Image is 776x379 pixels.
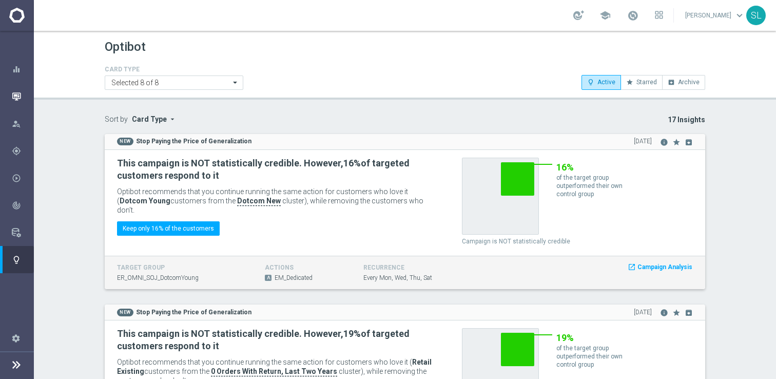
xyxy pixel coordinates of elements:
[660,138,668,146] i: info
[672,138,681,146] i: star
[668,79,675,86] i: archive
[117,197,423,214] span: cluster), while removing the customers who don’t.
[132,115,177,124] button: Card Type arrow_drop_down
[587,79,594,86] i: lightbulb_outline
[599,10,611,21] span: school
[12,174,21,183] i: play_circle_outline
[117,328,439,352] h2: This campaign is NOT statistically credible. However, of targeted customers respond to it
[105,40,146,54] h1: Optibot
[259,115,705,124] p: 17 Insights
[12,55,33,83] div: Dashboard
[12,228,33,237] div: Data Studio
[117,358,432,375] span: Optibot recommends that you continue running the same action for customers who love it ( customer...
[11,256,34,264] button: lightbulb Optibot
[670,304,681,317] button: star
[117,309,133,316] span: NEW
[685,138,693,146] i: archive
[684,8,746,23] a: [PERSON_NAME]keyboard_arrow_down
[363,264,447,271] h4: recurrence
[117,138,133,145] span: NEW
[672,309,681,317] i: star
[168,115,177,123] i: arrow_drop_down
[660,309,668,317] i: info
[343,158,361,168] b: 16%
[682,304,693,317] button: archive
[117,187,408,205] span: Optibot recommends that you continue running the same action for customers who love it ( customer...
[462,237,693,245] p: Campaign is NOT statistically credible
[734,10,745,21] span: keyboard_arrow_down
[11,201,34,210] button: track_changes Analyze
[265,264,348,271] h4: actions
[211,367,337,375] b: 0 Orders With Return, Last Two Years
[556,161,628,174] h2: 16%
[556,344,628,369] p: of the target group outperformed their own control group
[634,308,652,317] span: [DATE]
[117,221,220,236] button: Keep only 16% of the customers
[12,146,21,156] i: gps_fixed
[682,134,693,146] button: archive
[637,263,692,272] span: Campaign Analysis
[265,275,271,281] span: A
[136,309,251,316] strong: Stop Paying the Price of Generalization
[117,274,199,282] span: ER_OMNI_SOJ_DotcomYoung
[636,79,657,86] span: Starred
[12,201,33,210] div: Analyze
[5,325,27,352] div: Settings
[11,92,34,101] button: Mission Control
[117,264,249,271] h4: target group
[275,274,313,282] span: EM_Dedicated
[132,115,167,123] span: Card Type
[136,138,251,145] strong: Stop Paying the Price of Generalization
[105,115,128,124] label: Sort by
[117,157,439,182] h2: This campaign is NOT statistically credible. However, of targeted customers respond to it
[660,304,668,317] button: info
[11,229,34,237] button: Data Studio
[12,246,33,273] div: Optibot
[556,332,628,344] h2: 19%
[628,263,636,272] i: launch
[11,65,34,73] button: equalizer Dashboard
[626,79,633,86] i: star
[12,65,21,74] i: equalizer
[685,309,693,317] i: archive
[343,328,361,339] b: 19%
[12,83,33,110] div: Mission Control
[746,6,766,25] div: SL
[678,79,700,86] span: Archive
[117,358,432,375] b: Retail Existing
[12,119,21,128] i: person_search
[12,201,21,210] i: track_changes
[12,255,21,264] i: lightbulb
[660,134,668,146] button: info
[12,174,33,183] div: Execute
[556,174,628,198] p: of the target group outperformed their own control group
[12,146,33,156] div: Plan
[670,134,681,146] button: star
[11,174,34,182] button: play_circle_outline Execute
[12,119,33,128] div: Explore
[11,120,34,128] button: person_search Explore
[237,197,281,205] b: Dotcom New
[105,66,243,73] h4: CARD TYPE
[11,333,21,343] i: settings
[634,137,652,146] span: [DATE]
[11,147,34,155] button: gps_fixed Plan
[105,75,243,90] ng-select: Anomaly Detection, Best Campaign of the Week, Expand Insignificant Stream, Focus Campaign on Best...
[597,79,615,86] span: Active
[109,78,161,87] span: Selected 8 of 8
[363,274,432,282] span: Every Mon, Wed, Thu, Sat
[120,197,170,205] b: Dotcom Young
